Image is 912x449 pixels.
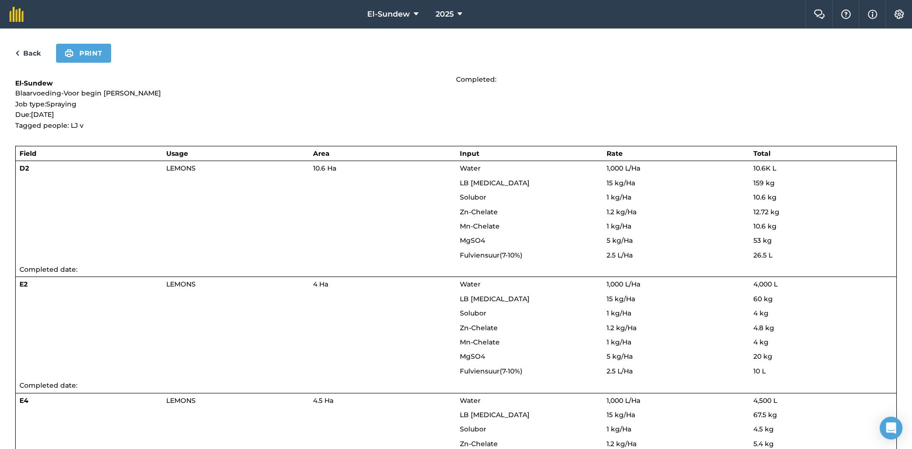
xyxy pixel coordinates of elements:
p: Job type: Spraying [15,99,456,109]
td: 1,000 L / Ha [603,393,750,408]
td: 1 kg / Ha [603,335,750,349]
td: 4 kg [750,335,896,349]
th: Total [750,146,896,161]
td: Mn-Chelate [456,219,603,233]
div: Open Intercom Messenger [880,417,902,439]
td: 26.5 L [750,248,896,262]
td: Solubor [456,306,603,320]
td: 53 kg [750,233,896,248]
td: 5 kg / Ha [603,233,750,248]
td: 4.8 kg [750,321,896,335]
p: Due: [DATE] [15,109,456,120]
td: 10.6 Ha [309,161,456,176]
td: 159 kg [750,176,896,190]
td: 1,000 L / Ha [603,161,750,176]
td: LB [MEDICAL_DATA] [456,408,603,422]
td: Water [456,161,603,176]
span: 2025 [436,9,454,20]
img: Two speech bubbles overlapping with the left bubble in the forefront [814,10,825,19]
th: Usage [162,146,309,161]
td: LEMONS [162,393,309,408]
td: 1.2 kg / Ha [603,205,750,219]
td: LEMONS [162,277,309,292]
td: Solubor [456,422,603,436]
td: Zn-Chelate [456,321,603,335]
td: 4,500 L [750,393,896,408]
td: Water [456,277,603,292]
td: 2.5 L / Ha [603,248,750,262]
button: Print [56,44,111,63]
td: 4.5 Ha [309,393,456,408]
td: 1.2 kg / Ha [603,321,750,335]
td: 1 kg / Ha [603,219,750,233]
p: Tagged people: LJ v [15,120,456,131]
td: 5 kg / Ha [603,349,750,363]
p: Blaarvoeding-Voor begin [PERSON_NAME] [15,88,456,98]
td: 60 kg [750,292,896,306]
strong: D2 [19,164,29,172]
strong: E4 [19,396,28,405]
td: 15 kg / Ha [603,292,750,306]
th: Input [456,146,603,161]
td: 15 kg / Ha [603,408,750,422]
img: svg+xml;base64,PHN2ZyB4bWxucz0iaHR0cDovL3d3dy53My5vcmcvMjAwMC9zdmciIHdpZHRoPSIxNyIgaGVpZ2h0PSIxNy... [868,9,877,20]
img: svg+xml;base64,PHN2ZyB4bWxucz0iaHR0cDovL3d3dy53My5vcmcvMjAwMC9zdmciIHdpZHRoPSIxOSIgaGVpZ2h0PSIyNC... [65,48,74,59]
img: A cog icon [893,10,905,19]
td: 12.72 kg [750,205,896,219]
td: 2.5 L / Ha [603,364,750,378]
img: svg+xml;base64,PHN2ZyB4bWxucz0iaHR0cDovL3d3dy53My5vcmcvMjAwMC9zdmciIHdpZHRoPSI5IiBoZWlnaHQ9IjI0Ii... [15,48,19,59]
span: El-Sundew [367,9,410,20]
td: Water [456,393,603,408]
td: 10.6 kg [750,190,896,204]
td: 10 L [750,364,896,378]
img: fieldmargin Logo [9,7,24,22]
td: Completed date: [16,262,897,277]
td: 1 kg / Ha [603,422,750,436]
td: 10.6K L [750,161,896,176]
td: LB [MEDICAL_DATA] [456,176,603,190]
td: 20 kg [750,349,896,363]
a: Back [15,48,41,59]
td: LB [MEDICAL_DATA] [456,292,603,306]
p: Completed: [456,74,897,85]
td: 15 kg / Ha [603,176,750,190]
td: 4 Ha [309,277,456,292]
td: 1 kg / Ha [603,190,750,204]
td: 4 kg [750,306,896,320]
h1: El-Sundew [15,78,456,88]
img: A question mark icon [840,10,852,19]
th: Area [309,146,456,161]
td: Solubor [456,190,603,204]
td: 4,000 L [750,277,896,292]
td: 1,000 L / Ha [603,277,750,292]
td: 1 kg / Ha [603,306,750,320]
td: MgSO4 [456,233,603,248]
td: Completed date: [16,378,897,393]
strong: E2 [19,280,28,288]
th: Rate [603,146,750,161]
td: Fulviensuur(7-10%) [456,364,603,378]
td: Fulviensuur(7-10%) [456,248,603,262]
td: 67.5 kg [750,408,896,422]
td: Mn-Chelate [456,335,603,349]
td: 10.6 kg [750,219,896,233]
td: LEMONS [162,161,309,176]
td: Zn-Chelate [456,205,603,219]
td: MgSO4 [456,349,603,363]
th: Field [16,146,162,161]
td: 4.5 kg [750,422,896,436]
